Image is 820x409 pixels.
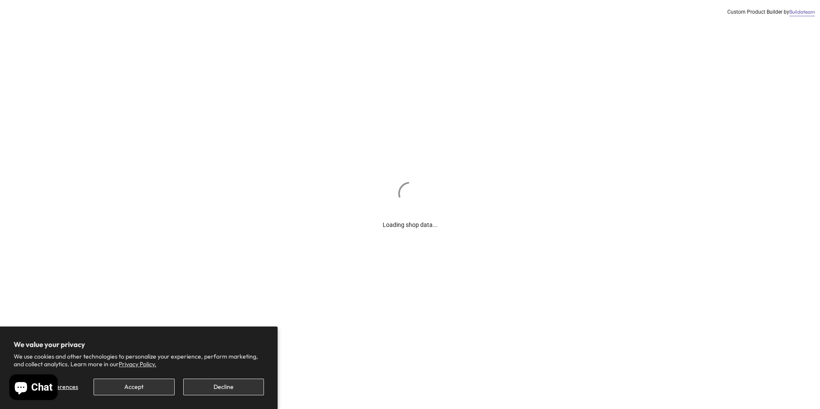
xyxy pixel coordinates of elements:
[14,340,264,349] h2: We value your privacy
[183,379,264,395] button: Decline
[94,379,174,395] button: Accept
[7,374,60,402] inbox-online-store-chat: Shopify online store chat
[14,353,264,368] p: We use cookies and other technologies to personalize your experience, perform marketing, and coll...
[119,360,156,368] a: Privacy Policy.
